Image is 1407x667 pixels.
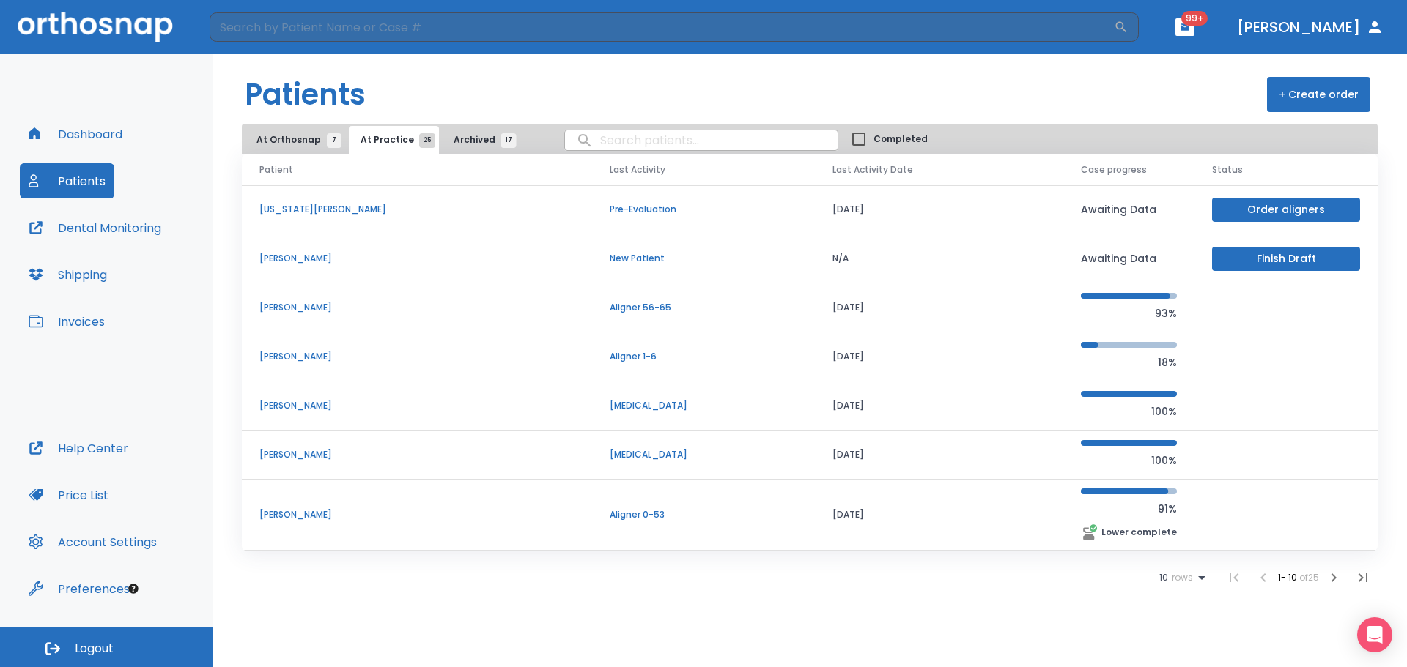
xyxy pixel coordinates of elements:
[1081,500,1177,518] p: 91%
[1212,163,1243,176] span: Status
[1212,247,1360,271] button: Finish Draft
[610,301,797,314] p: Aligner 56-65
[1299,571,1319,584] span: of 25
[1168,573,1193,583] span: rows
[565,126,838,154] input: search
[1181,11,1208,26] span: 99+
[1081,305,1177,322] p: 93%
[20,304,114,339] button: Invoices
[610,163,665,176] span: Last Activity
[210,12,1114,42] input: Search by Patient Name or Case #
[327,133,341,148] span: 7
[75,641,114,657] span: Logout
[245,72,366,116] h1: Patients
[20,116,131,152] button: Dashboard
[259,203,575,216] p: [US_STATE][PERSON_NAME]
[815,283,1063,332] td: [DATE]
[1081,452,1177,469] p: 100%
[1357,617,1392,652] div: Open Intercom Messenger
[454,133,509,146] span: Archived
[20,257,116,292] button: Shipping
[245,126,523,154] div: tabs
[832,163,913,176] span: Last Activity Date
[20,163,114,198] button: Patients
[20,477,117,513] button: Price List
[815,551,1063,600] td: [DATE]
[259,301,575,314] p: [PERSON_NAME]
[20,571,139,606] button: Preferences
[1101,526,1177,539] p: Lower complete
[259,252,575,265] p: [PERSON_NAME]
[610,448,797,461] p: [MEDICAL_DATA]
[259,399,575,412] p: [PERSON_NAME]
[1278,571,1299,584] span: 1 - 10
[610,508,797,521] p: Aligner 0-53
[259,350,575,363] p: [PERSON_NAME]
[815,185,1063,234] td: [DATE]
[18,12,173,42] img: Orthosnap
[1081,163,1147,176] span: Case progress
[259,508,575,521] p: [PERSON_NAME]
[1081,250,1177,267] p: Awaiting Data
[815,480,1063,551] td: [DATE]
[419,133,435,148] span: 25
[1081,354,1177,371] p: 18%
[20,524,166,559] button: Account Settings
[610,399,797,412] p: [MEDICAL_DATA]
[815,332,1063,381] td: [DATE]
[256,133,334,146] span: At Orthosnap
[874,133,928,146] span: Completed
[815,431,1063,480] td: [DATE]
[1212,198,1360,222] button: Order aligners
[259,448,575,461] p: [PERSON_NAME]
[610,203,797,216] p: Pre-Evaluation
[815,381,1063,431] td: [DATE]
[815,234,1063,283] td: N/A
[361,133,427,146] span: At Practice
[20,431,137,466] button: Help Center
[1231,14,1389,40] button: [PERSON_NAME]
[610,252,797,265] p: New Patient
[1081,201,1177,218] p: Awaiting Data
[20,210,170,245] button: Dental Monitoring
[127,582,140,595] div: Tooltip anchor
[259,163,293,176] span: Patient
[1081,403,1177,420] p: 100%
[501,133,517,148] span: 17
[1159,573,1168,583] span: 10
[1267,77,1370,112] button: + Create order
[610,350,797,363] p: Aligner 1-6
